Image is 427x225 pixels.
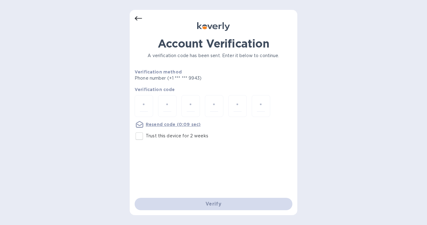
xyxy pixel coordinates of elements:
p: Phone number (+1 *** *** 9943) [135,75,249,81]
h1: Account Verification [135,37,292,50]
b: Verification method [135,69,182,74]
p: A verification code has been sent. Enter it below to continue. [135,52,292,59]
p: Trust this device for 2 weeks [146,133,208,139]
p: Verification code [135,86,292,93]
u: Resend code (0:09 sec) [146,122,201,127]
